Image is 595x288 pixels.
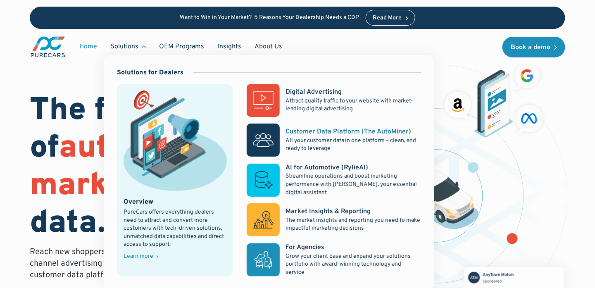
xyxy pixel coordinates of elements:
p: Grow your client base and expand your solutions portfolio with award-winning technology and service [286,252,421,277]
div: Read More [373,15,402,21]
div: PureCars offers everything dealers need to attract and convert more customers with tech-driven so... [124,208,227,249]
div: For Agencies [286,243,324,252]
span: automotive marketing [30,129,229,206]
a: main [30,36,66,58]
div: AI for Automotive (RylieAI) [286,163,369,172]
a: Customer Data Platform (The AutoMiner)All your customer data in one platform – clean, and ready t... [247,124,421,157]
a: Market Insights & ReportingThe market insights and reporting you need to make impactful marketing... [247,203,421,236]
a: Book a demo [502,37,565,57]
p: All your customer data in one platform – clean, and ready to leverage [286,137,421,153]
a: For AgenciesGrow your client base and expand your solutions portfolio with award-winning technolo... [247,243,421,276]
p: Reach new shoppers and nurture existing clients through an omni-channel advertising approach comb... [30,246,281,281]
div: Solutions [110,42,138,51]
img: marketing illustration showing social media channels and campaigns [124,90,227,190]
a: Home [73,39,104,55]
h1: The future of is data. [30,93,288,243]
a: marketing illustration showing social media channels and campaignsOverviewPureCars offers everyth... [117,84,233,276]
div: Solutions [104,39,152,55]
p: Streamline operations and boost marketing performance with [PERSON_NAME], your essential digital ... [286,172,421,197]
a: Read More [366,10,415,26]
a: AI for Automotive (RylieAI)Streamline operations and boost marketing performance with [PERSON_NAM... [247,163,421,197]
div: Learn more [124,254,153,259]
div: Book a demo [511,44,550,51]
a: Insights [211,39,248,55]
img: illustration of a vehicle [394,162,479,230]
p: The market insights and reporting you need to make impactful marketing decisions [286,217,421,233]
div: Solutions for Dealers [117,68,183,77]
a: OEM Programs [152,39,211,55]
div: Digital Advertising [286,88,342,97]
a: Digital AdvertisingAttract quality traffic to your website with market-leading digital advertising [247,84,421,117]
p: Attract quality traffic to your website with market-leading digital advertising [286,97,421,113]
p: Want to Win in Your Market? 5 Reasons Your Dealership Needs a CDP [180,14,359,21]
div: Market Insights & Reporting [286,207,371,216]
a: About Us [248,39,289,55]
div: Customer Data Platform (The AutoMiner) [286,127,412,136]
img: purecars logo [30,36,66,58]
img: ads on social media and advertising partners [441,60,547,138]
div: Overview [124,198,153,207]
